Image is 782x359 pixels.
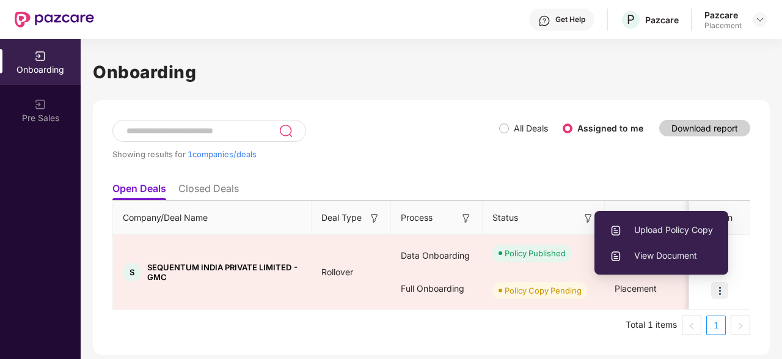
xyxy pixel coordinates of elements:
button: right [731,316,750,335]
div: Full Onboarding [391,272,483,305]
span: SEQUENTUM INDIA PRIVATE LIMITED - GMC [147,262,302,282]
span: Status [492,211,518,224]
th: Company/Deal Name [113,201,312,235]
li: Closed Deals [178,182,239,200]
h1: Onboarding [93,59,770,86]
label: Assigned to me [577,123,643,133]
span: Deal Type [321,211,362,224]
img: svg+xml;base64,PHN2ZyB3aWR0aD0iMjQiIGhlaWdodD0iMjUiIHZpZXdCb3g9IjAgMCAyNCAyNSIgZmlsbD0ibm9uZSIgeG... [279,124,293,138]
span: Process [401,211,433,224]
div: Pazcare [704,9,742,21]
span: right [737,322,744,330]
th: Action [689,201,750,235]
div: Placement [704,21,742,31]
li: Total 1 items [626,316,677,335]
span: Placement [615,283,657,294]
span: Rollover [312,267,363,277]
div: Data Onboarding [391,239,483,272]
button: left [682,316,701,335]
li: 1 [706,316,726,335]
div: Policy Copy Pending [505,284,582,297]
img: svg+xml;base64,PHN2ZyBpZD0iSGVscC0zMngzMiIgeG1sbnM9Imh0dHA6Ly93d3cudzMub3JnLzIwMDAvc3ZnIiB3aWR0aD... [538,15,550,27]
span: Upload Policy Copy [610,223,713,237]
div: Policy Published [505,247,566,259]
img: svg+xml;base64,PHN2ZyB3aWR0aD0iMjAiIGhlaWdodD0iMjAiIHZpZXdCb3g9IjAgMCAyMCAyMCIgZmlsbD0ibm9uZSIgeG... [34,50,46,62]
img: svg+xml;base64,PHN2ZyBpZD0iRHJvcGRvd24tMzJ4MzIiIHhtbG5zPSJodHRwOi8vd3d3LnczLm9yZy8yMDAwL3N2ZyIgd2... [755,15,765,24]
div: Pazcare [645,14,679,26]
img: icon [711,282,728,299]
img: svg+xml;base64,PHN2ZyB3aWR0aD0iMjAiIGhlaWdodD0iMjAiIHZpZXdCb3g9IjAgMCAyMCAyMCIgZmlsbD0ibm9uZSIgeG... [34,98,46,111]
img: svg+xml;base64,PHN2ZyB3aWR0aD0iMTYiIGhlaWdodD0iMTYiIHZpZXdCb3g9IjAgMCAxNiAxNiIgZmlsbD0ibm9uZSIgeG... [368,212,381,224]
li: Next Page [731,316,750,335]
span: left [688,322,695,330]
span: View Document [610,249,713,262]
li: Previous Page [682,316,701,335]
img: svg+xml;base64,PHN2ZyB3aWR0aD0iMTYiIGhlaWdodD0iMTYiIHZpZXdCb3g9IjAgMCAxNiAxNiIgZmlsbD0ibm9uZSIgeG... [582,212,594,224]
a: 1 [707,316,725,335]
img: svg+xml;base64,PHN2ZyB3aWR0aD0iMTYiIGhlaWdodD0iMTYiIHZpZXdCb3g9IjAgMCAxNiAxNiIgZmlsbD0ibm9uZSIgeG... [460,212,472,224]
img: svg+xml;base64,PHN2ZyBpZD0iVXBsb2FkX0xvZ3MiIGRhdGEtbmFtZT0iVXBsb2FkIExvZ3MiIHhtbG5zPSJodHRwOi8vd3... [610,250,622,262]
button: Download report [659,120,750,136]
div: S [123,263,141,281]
li: Open Deals [112,182,166,200]
img: svg+xml;base64,PHN2ZyBpZD0iVXBsb2FkX0xvZ3MiIGRhdGEtbmFtZT0iVXBsb2FkIExvZ3MiIHhtbG5zPSJodHRwOi8vd3... [610,224,622,237]
span: 1 companies/deals [188,149,257,159]
label: All Deals [514,123,548,133]
span: P [627,12,635,27]
div: Get Help [555,15,585,24]
img: New Pazcare Logo [15,12,94,28]
div: Showing results for [112,149,499,159]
